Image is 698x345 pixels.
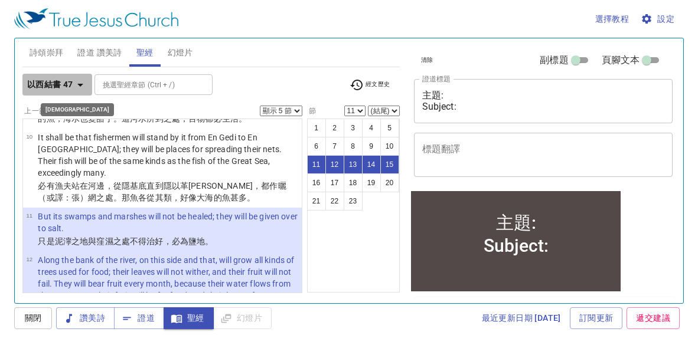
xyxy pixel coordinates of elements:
[24,107,105,114] label: 上一節 (←, ↑) 下一節 (→, ↓)
[38,181,286,202] wh5872: 直到隱以革[PERSON_NAME]
[636,311,670,326] span: 遞交建議
[362,173,381,192] button: 19
[230,193,255,202] wh1710: 甚
[164,307,214,329] button: 聖經
[38,254,298,313] p: Along the bank of the river, on this side and that, will grow all kinds of trees used for food; t...
[88,236,213,246] wh1207: 與窪濕之處
[482,311,561,326] span: 最近更新日期 [DATE]
[55,114,247,123] wh1710: ，海水也變甜了。這河水
[325,155,344,174] button: 12
[26,133,32,140] span: 10
[344,173,363,192] button: 18
[239,114,247,123] wh2425: 。
[350,78,390,92] span: 經文歷史
[38,181,286,202] wh1728: 站在
[38,114,247,123] wh7227: 的魚
[172,193,256,202] wh4327: ，好像大
[325,137,344,156] button: 7
[362,137,381,156] button: 9
[30,45,64,60] span: 詩頌崇拜
[344,137,363,156] button: 8
[380,119,399,137] button: 5
[247,193,255,202] wh7227: 。
[344,192,363,211] button: 23
[325,173,344,192] button: 17
[26,256,32,262] span: 12
[26,212,32,219] span: 11
[38,235,298,247] p: 只是泥濘之地
[380,155,399,174] button: 15
[136,45,154,60] span: 聖經
[188,236,213,246] wh5414: 鹽地
[579,311,614,326] span: 訂閱更新
[570,307,623,329] a: 訂閱更新
[307,107,317,114] label: 節
[343,76,397,94] button: 經文歷史
[362,119,381,137] button: 4
[591,8,634,30] button: 選擇教程
[540,53,568,67] span: 副標題
[414,53,441,67] button: 清除
[22,74,92,96] button: 以西結書 47
[477,307,566,329] a: 最近更新日期 [DATE]
[205,236,213,246] wh4417: 。
[325,192,344,211] button: 22
[138,193,255,202] wh1710: 各從其類
[173,311,204,326] span: 聖經
[638,8,679,30] button: 設定
[24,311,43,326] span: 關閉
[14,8,178,29] img: True Jesus Church
[643,12,674,27] span: 設定
[98,78,190,91] input: Type Bible Reference
[602,53,640,67] span: 頁腳文本
[595,12,629,27] span: 選擇教程
[38,132,298,179] p: It shall be that fishermen will stand by it from En Gedi to En [GEOGRAPHIC_DATA]; they will be pl...
[362,155,381,174] button: 14
[123,311,155,326] span: 證道
[205,193,255,202] wh1419: 海
[344,119,363,137] button: 3
[307,192,326,211] button: 21
[27,77,73,92] b: 以西結書 47
[307,155,326,174] button: 11
[164,236,214,246] wh7495: ，必為
[344,155,363,174] button: 13
[146,114,247,123] wh5158: 所到
[38,211,298,234] p: But its swamps and marshes will not be healed; they will be given over to salt.
[164,114,247,123] wh935: 之處，百物都必生活
[214,193,256,202] wh3220: 的魚
[380,173,399,192] button: 20
[14,307,52,329] button: 關閉
[130,236,214,246] wh1360: 不得治好
[239,193,255,202] wh3966: 多
[66,311,105,326] span: 讚美詩
[168,45,193,60] span: 幻燈片
[114,307,164,329] button: 證道
[307,173,326,192] button: 16
[380,137,399,156] button: 10
[627,307,680,329] a: 遞交建議
[96,193,255,202] wh2764: 之處。那魚
[325,119,344,137] button: 2
[307,137,326,156] button: 6
[77,45,122,60] span: 證道 讚美詩
[409,189,622,293] iframe: from-child
[56,307,115,329] button: 讚美詩
[38,181,286,202] wh5975: 河邊，從隱基底
[38,180,298,203] p: 必有漁夫
[80,193,255,202] wh4894: ）網
[421,55,433,65] span: 清除
[422,90,665,112] textarea: 主題: Subject:
[307,119,326,137] button: 1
